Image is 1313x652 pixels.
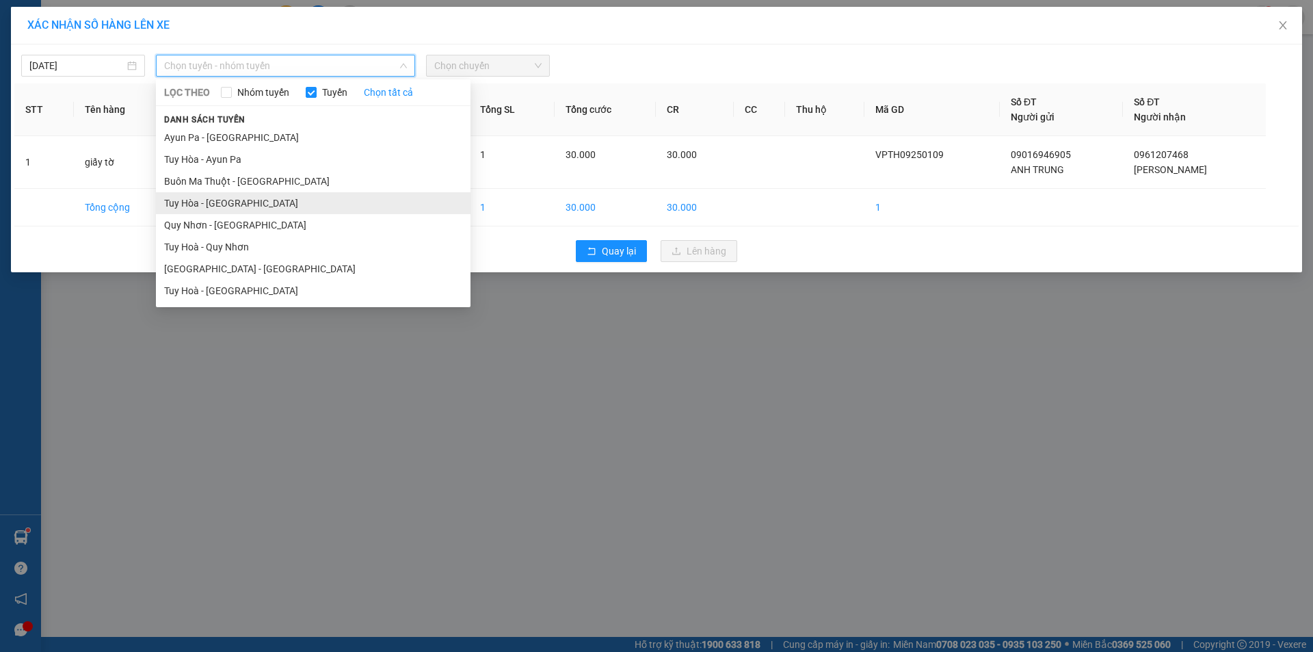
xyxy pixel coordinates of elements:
[7,58,94,103] li: VP VP [GEOGRAPHIC_DATA]
[156,280,470,302] li: Tuy Hoà - [GEOGRAPHIC_DATA]
[317,85,353,100] span: Tuyến
[602,244,636,259] span: Quay lại
[1134,96,1160,107] span: Số ĐT
[1011,149,1071,160] span: 09016946905
[1264,7,1302,45] button: Close
[156,114,254,126] span: Danh sách tuyến
[785,83,864,136] th: Thu hộ
[164,55,407,76] span: Chọn tuyến - nhóm tuyến
[156,148,470,170] li: Tuy Hòa - Ayun Pa
[1134,149,1189,160] span: 0961207468
[587,246,596,257] span: rollback
[1134,164,1207,175] span: [PERSON_NAME]
[7,7,198,33] li: BB Limousine
[667,149,697,160] span: 30.000
[434,55,542,76] span: Chọn chuyến
[566,149,596,160] span: 30.000
[156,258,470,280] li: [GEOGRAPHIC_DATA] - [GEOGRAPHIC_DATA]
[156,214,470,236] li: Quy Nhơn - [GEOGRAPHIC_DATA]
[864,83,1000,136] th: Mã GD
[164,85,210,100] span: LỌC THEO
[875,149,944,160] span: VPTH09250109
[14,136,74,189] td: 1
[469,83,555,136] th: Tổng SL
[156,192,470,214] li: Tuy Hòa - [GEOGRAPHIC_DATA]
[469,189,555,226] td: 1
[555,83,656,136] th: Tổng cước
[1277,20,1288,31] span: close
[661,240,737,262] button: uploadLên hàng
[14,83,74,136] th: STT
[74,189,174,226] td: Tổng cộng
[1011,96,1037,107] span: Số ĐT
[399,62,408,70] span: down
[232,85,295,100] span: Nhóm tuyến
[1011,112,1055,122] span: Người gửi
[364,85,413,100] a: Chọn tất cả
[480,149,486,160] span: 1
[864,189,1000,226] td: 1
[156,127,470,148] li: Ayun Pa - [GEOGRAPHIC_DATA]
[734,83,785,136] th: CC
[156,170,470,192] li: Buôn Ma Thuột - [GEOGRAPHIC_DATA]
[94,58,182,88] li: VP VP Buôn Ma Thuột
[27,18,170,31] span: XÁC NHẬN SỐ HÀNG LÊN XE
[656,189,734,226] td: 30.000
[1134,112,1186,122] span: Người nhận
[29,58,124,73] input: 15/09/2025
[555,189,656,226] td: 30.000
[656,83,734,136] th: CR
[156,236,470,258] li: Tuy Hoà - Quy Nhơn
[1011,164,1064,175] span: ANH TRUNG
[576,240,647,262] button: rollbackQuay lại
[94,91,104,101] span: environment
[74,136,174,189] td: giấy tờ
[74,83,174,136] th: Tên hàng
